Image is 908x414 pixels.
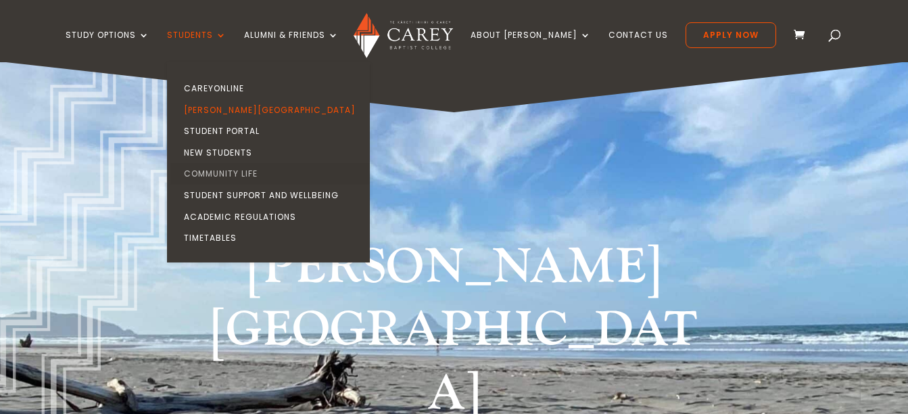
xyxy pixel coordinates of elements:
[244,30,339,62] a: Alumni & Friends
[170,120,373,142] a: Student Portal
[608,30,668,62] a: Contact Us
[170,206,373,228] a: Academic Regulations
[170,227,373,249] a: Timetables
[167,30,226,62] a: Students
[354,13,453,58] img: Carey Baptist College
[66,30,149,62] a: Study Options
[170,99,373,121] a: [PERSON_NAME][GEOGRAPHIC_DATA]
[170,163,373,185] a: Community Life
[170,185,373,206] a: Student Support and Wellbeing
[471,30,591,62] a: About [PERSON_NAME]
[170,142,373,164] a: New Students
[170,78,373,99] a: CareyOnline
[686,22,776,48] a: Apply Now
